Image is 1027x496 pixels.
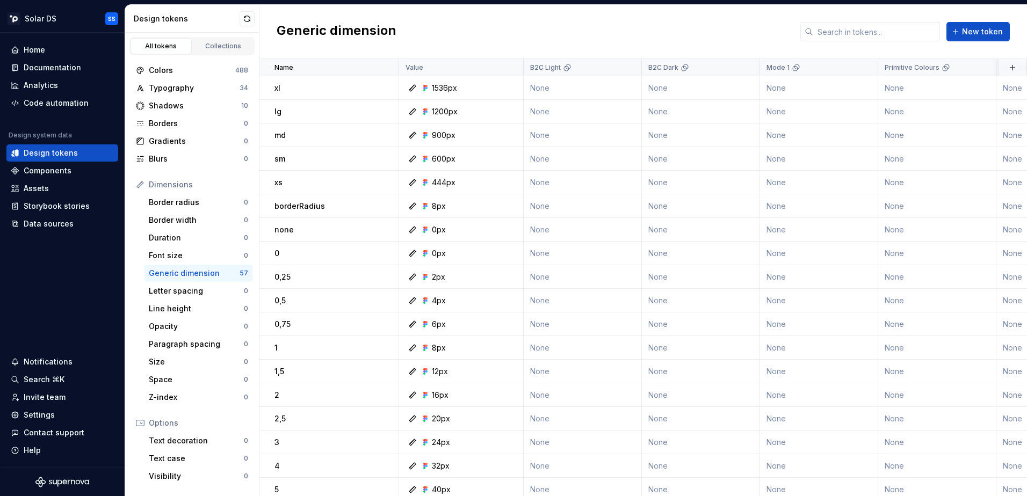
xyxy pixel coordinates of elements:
a: Shadows10 [132,97,252,114]
td: None [878,312,996,336]
div: 16px [432,390,449,400]
div: SS [108,14,115,23]
div: Font size [149,250,244,261]
div: Text decoration [149,435,244,446]
td: None [760,218,878,242]
a: Assets [6,180,118,197]
td: None [524,242,642,265]
td: None [524,383,642,407]
td: None [878,360,996,383]
p: xs [274,177,283,188]
div: 0px [432,224,446,235]
td: None [642,123,760,147]
div: 20px [432,413,450,424]
div: 0 [244,251,248,260]
div: Border radius [149,197,244,208]
td: None [760,360,878,383]
div: 0 [244,375,248,384]
td: None [642,407,760,431]
a: Storybook stories [6,198,118,215]
div: Dimensions [149,179,248,190]
div: 0px [432,248,446,259]
a: Paragraph spacing0 [144,335,252,353]
a: Space0 [144,371,252,388]
td: None [524,194,642,218]
div: 1536px [432,83,457,93]
td: None [642,76,760,100]
div: 0 [244,322,248,331]
td: None [878,147,996,171]
div: 600px [432,154,455,164]
div: Space [149,374,244,385]
div: Settings [24,410,55,420]
div: Components [24,165,71,176]
div: 0 [244,358,248,366]
div: 40px [432,484,451,495]
td: None [642,171,760,194]
div: Text case [149,453,244,464]
p: 0 [274,248,279,259]
p: 2,5 [274,413,286,424]
td: None [878,76,996,100]
p: none [274,224,294,235]
button: Contact support [6,424,118,441]
a: Settings [6,406,118,424]
p: xl [274,83,280,93]
div: Typography [149,83,240,93]
div: Visibility [149,471,244,482]
a: Home [6,41,118,59]
td: None [642,147,760,171]
div: 8px [432,201,446,211]
td: None [642,336,760,360]
div: 8px [432,342,446,353]
div: Design tokens [24,148,78,158]
div: 0 [244,393,248,402]
td: None [760,383,878,407]
div: 0 [244,454,248,463]
a: Code automation [6,94,118,112]
a: Components [6,162,118,179]
div: 12px [432,366,448,377]
div: 0 [244,216,248,224]
td: None [878,289,996,312]
td: None [642,265,760,289]
p: 0,75 [274,319,291,330]
p: 4 [274,461,280,471]
td: None [642,218,760,242]
p: 3 [274,437,279,448]
a: Data sources [6,215,118,232]
div: 57 [240,269,248,278]
td: None [760,336,878,360]
div: Analytics [24,80,58,91]
td: None [878,383,996,407]
div: 6px [432,319,446,330]
a: Opacity0 [144,318,252,335]
div: 0 [244,304,248,313]
div: 0 [244,234,248,242]
a: Generic dimension57 [144,265,252,282]
a: Typography34 [132,79,252,97]
td: None [642,431,760,454]
td: None [524,100,642,123]
a: Font size0 [144,247,252,264]
td: None [524,289,642,312]
div: 1200px [432,106,458,117]
td: None [760,431,878,454]
div: 34 [240,84,248,92]
div: 0 [244,155,248,163]
div: Contact support [24,427,84,438]
button: New token [946,22,1010,41]
a: Border radius0 [144,194,252,211]
h2: Generic dimension [277,22,396,41]
a: Colors488 [132,62,252,79]
div: Paragraph spacing [149,339,244,349]
td: None [524,312,642,336]
a: Visibility0 [144,468,252,485]
div: 0 [244,472,248,480]
div: Shadows [149,100,241,111]
td: None [524,265,642,289]
button: Solar DSSS [2,7,122,30]
td: None [642,100,760,123]
div: 900px [432,130,455,141]
td: None [642,242,760,265]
